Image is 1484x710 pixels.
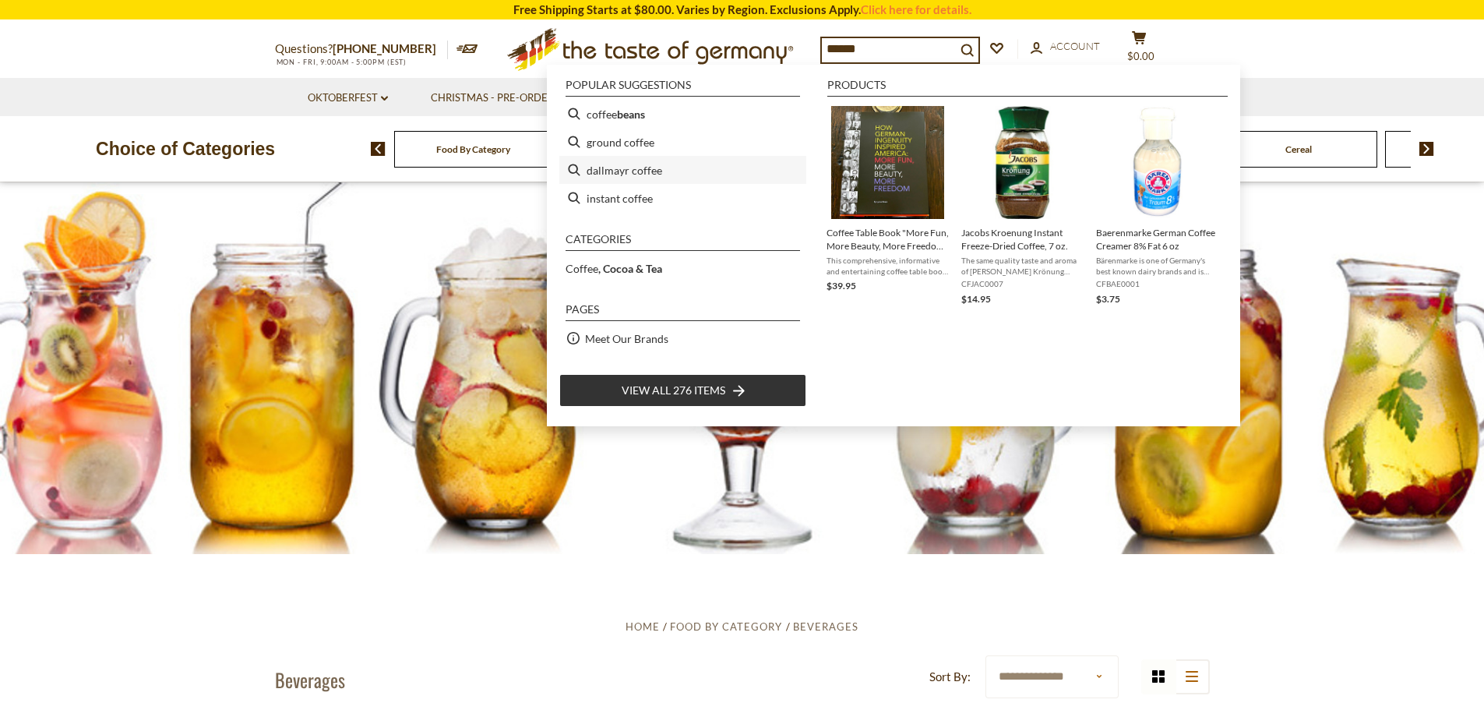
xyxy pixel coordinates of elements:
li: Coffee, Cocoa & Tea [559,254,806,282]
span: $39.95 [827,280,856,291]
a: Coffee Table Book "More Fun, More Beauty, More Freedom: How [DEMOGRAPHIC_DATA] Ingenuity Inspired... [827,106,949,307]
button: $0.00 [1116,30,1163,69]
li: Baerenmarke German Coffee Creamer 8% Fat 6 oz [1090,100,1225,313]
a: Home [626,620,660,633]
span: CFJAC0007 [961,278,1084,289]
a: Cereal [1285,143,1312,155]
li: Pages [566,304,800,321]
li: Products [827,79,1228,97]
span: Baerenmarke German Coffee Creamer 8% Fat 6 oz [1096,226,1218,253]
span: Bärenmarke is one of Germany's best known dairy brands and is synonymous for condensed milk used ... [1096,255,1218,277]
li: coffee beans [559,100,806,128]
a: Coffee, Cocoa & Tea [566,260,662,277]
img: next arrow [1419,142,1434,156]
b: beans [617,105,645,123]
a: Food By Category [670,620,782,633]
a: Baerenmarke German Coffee Creamer 8% Fat 6 ozBärenmarke is one of Germany's best known dairy bran... [1096,106,1218,307]
div: Instant Search Results [547,65,1240,426]
span: CFBAE0001 [1096,278,1218,289]
li: Categories [566,234,800,251]
li: instant coffee [559,184,806,212]
span: Jacobs Kroenung Instant Freeze-Dried Coffee, 7 oz. [961,226,1084,253]
span: Coffee Table Book "More Fun, More Beauty, More Freedom: How [DEMOGRAPHIC_DATA] Ingenuity Inspired... [827,226,949,253]
b: , Cocoa & Tea [598,262,662,275]
a: Food By Category [436,143,510,155]
p: Questions? [275,39,448,59]
h1: Beverages [275,668,345,691]
span: View all 276 items [622,382,725,399]
a: [PHONE_NUMBER] [333,41,436,55]
li: dallmayr coffee [559,156,806,184]
li: Coffee Table Book "More Fun, More Beauty, More Freedom: How German Ingenuity Inspired America" by... [820,100,955,313]
li: Meet Our Brands [559,324,806,352]
label: Sort By: [929,667,971,687]
a: Account [1031,38,1100,55]
span: $3.75 [1096,293,1120,305]
a: Oktoberfest [308,90,388,107]
a: Beverages [793,620,858,633]
a: Jacobs Instant Coffee KroenungJacobs Kroenung Instant Freeze-Dried Coffee, 7 oz.The same quality ... [961,106,1084,307]
span: MON - FRI, 9:00AM - 5:00PM (EST) [275,58,407,66]
span: This comprehensive, informative and entertaining coffee table book will inspire history buffs, ev... [827,255,949,277]
a: Click here for details. [861,2,971,16]
li: View all 276 items [559,374,806,407]
li: Jacobs Kroenung Instant Freeze-Dried Coffee, 7 oz. [955,100,1090,313]
span: $0.00 [1127,50,1154,62]
img: Jacobs Instant Coffee Kroenung [966,106,1079,219]
img: previous arrow [371,142,386,156]
li: ground coffee [559,128,806,156]
span: $14.95 [961,293,991,305]
a: Meet Our Brands [585,330,668,348]
span: The same quality taste and aroma of [PERSON_NAME] Krönung Coffee, in a convenient instant format.... [961,255,1084,277]
li: Popular suggestions [566,79,800,97]
a: Christmas - PRE-ORDER [431,90,564,107]
span: Account [1050,40,1100,52]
